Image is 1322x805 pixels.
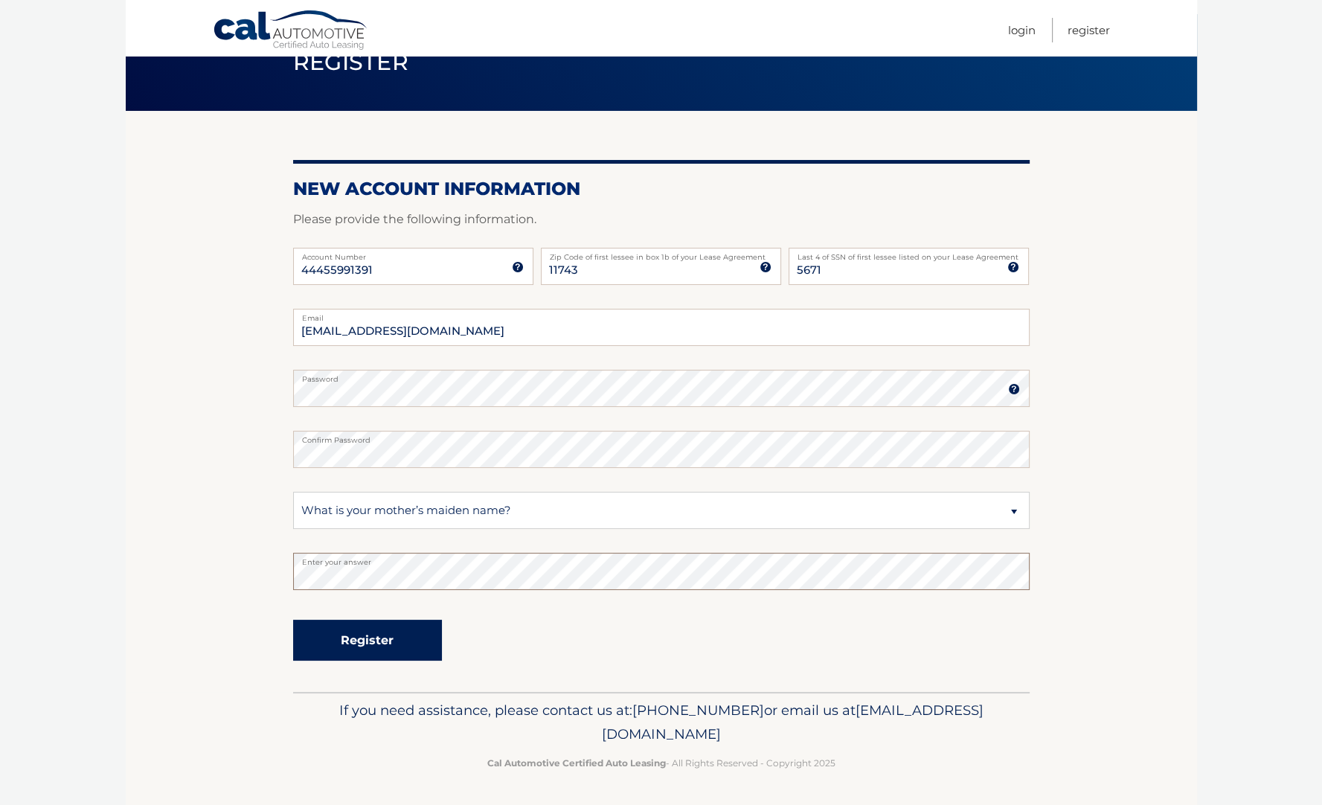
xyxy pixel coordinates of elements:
a: Register [1068,18,1110,42]
p: If you need assistance, please contact us at: or email us at [303,699,1020,746]
input: Zip Code [541,248,781,285]
a: Cal Automotive [213,10,369,53]
input: Email [293,309,1030,346]
label: Zip Code of first lessee in box 1b of your Lease Agreement [541,248,781,260]
img: tooltip.svg [1008,383,1020,395]
span: Register [293,48,409,76]
span: [PHONE_NUMBER] [632,702,764,719]
h2: New Account Information [293,178,1030,200]
label: Account Number [293,248,533,260]
label: Last 4 of SSN of first lessee listed on your Lease Agreement [789,248,1029,260]
strong: Cal Automotive Certified Auto Leasing [487,757,666,769]
label: Email [293,309,1030,321]
input: Account Number [293,248,533,285]
img: tooltip.svg [1007,261,1019,273]
p: Please provide the following information. [293,209,1030,230]
img: tooltip.svg [760,261,771,273]
label: Enter your answer [293,553,1030,565]
input: SSN or EIN (last 4 digits only) [789,248,1029,285]
span: [EMAIL_ADDRESS][DOMAIN_NAME] [602,702,984,743]
img: tooltip.svg [512,261,524,273]
p: - All Rights Reserved - Copyright 2025 [303,755,1020,771]
a: Login [1008,18,1036,42]
button: Register [293,620,442,661]
label: Confirm Password [293,431,1030,443]
label: Password [293,370,1030,382]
